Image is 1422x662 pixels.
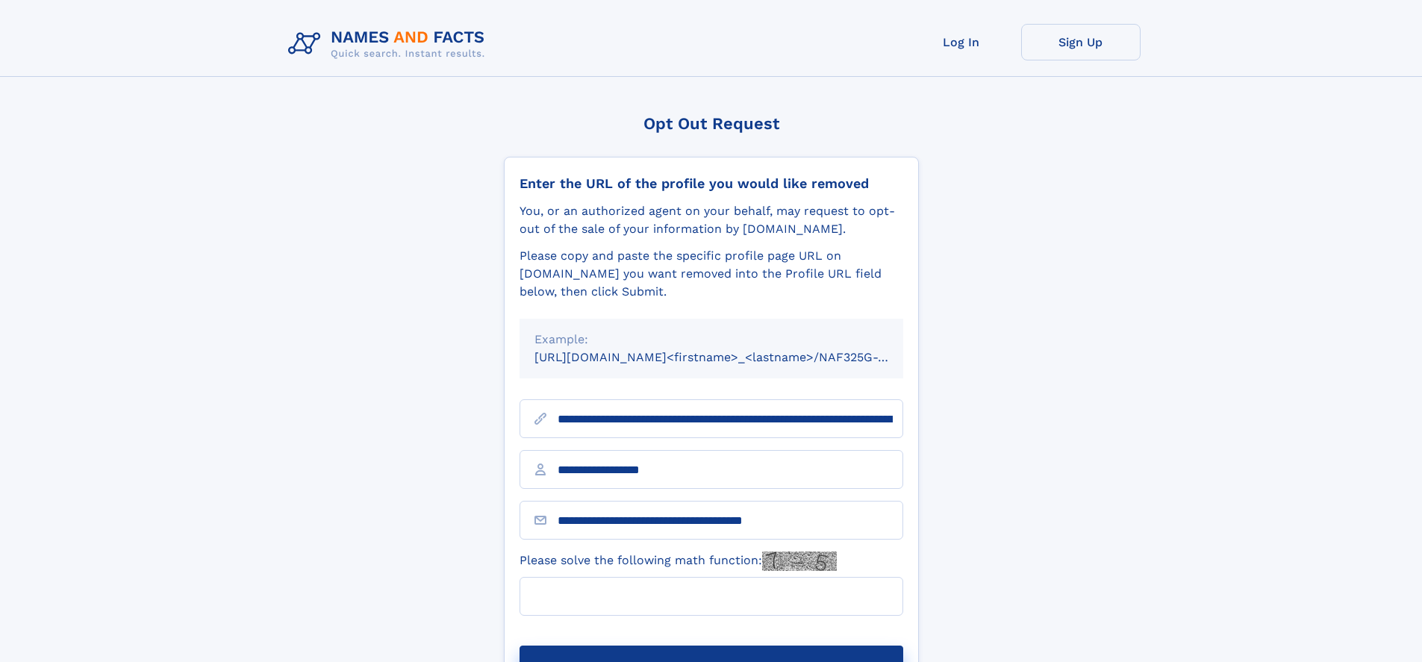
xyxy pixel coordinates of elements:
[534,331,888,349] div: Example:
[282,24,497,64] img: Logo Names and Facts
[504,114,919,133] div: Opt Out Request
[520,247,903,301] div: Please copy and paste the specific profile page URL on [DOMAIN_NAME] you want removed into the Pr...
[520,552,837,571] label: Please solve the following math function:
[1021,24,1141,60] a: Sign Up
[902,24,1021,60] a: Log In
[520,202,903,238] div: You, or an authorized agent on your behalf, may request to opt-out of the sale of your informatio...
[520,175,903,192] div: Enter the URL of the profile you would like removed
[534,350,932,364] small: [URL][DOMAIN_NAME]<firstname>_<lastname>/NAF325G-xxxxxxxx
